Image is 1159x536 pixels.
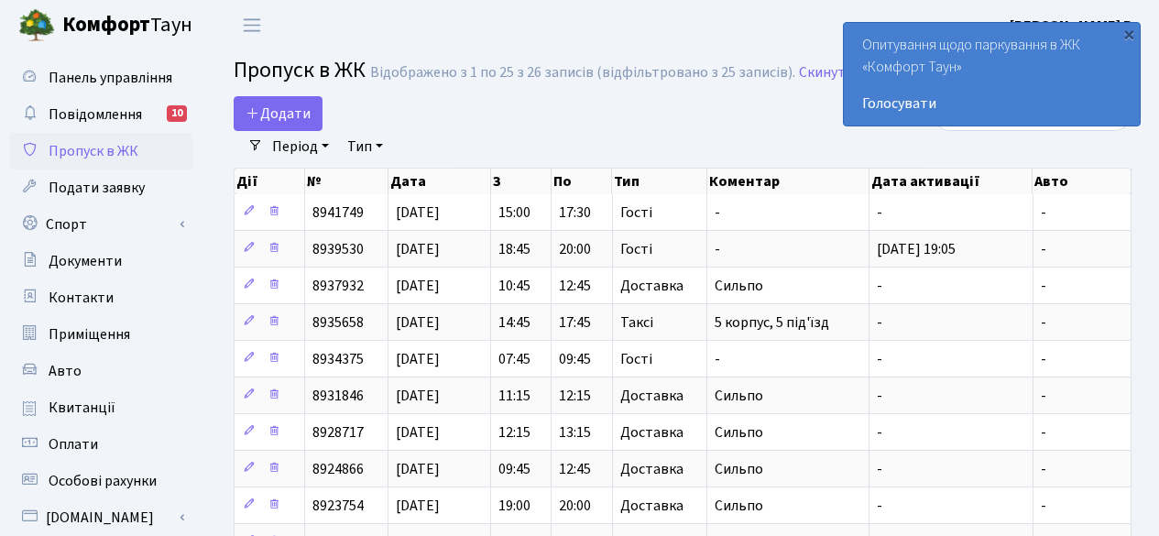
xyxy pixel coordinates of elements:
button: Переключити навігацію [229,10,275,40]
span: [DATE] [396,349,440,369]
span: 5 корпус, 5 під'їзд [715,312,829,333]
span: - [877,349,882,369]
span: Особові рахунки [49,471,157,491]
th: Тип [612,169,706,194]
a: Оплати [9,426,192,463]
span: 8935658 [312,312,364,333]
span: [DATE] [396,312,440,333]
span: - [1041,312,1046,333]
span: Квитанції [49,398,115,418]
span: 20:00 [559,239,591,259]
span: - [1041,202,1046,223]
span: - [715,349,720,369]
span: 13:15 [559,422,591,443]
div: 10 [167,105,187,122]
th: Дії [235,169,305,194]
a: Тип [340,131,390,162]
a: Період [265,131,336,162]
a: [DOMAIN_NAME] [9,499,192,536]
span: - [1041,496,1046,516]
span: Сильпо [715,496,763,516]
span: - [1041,239,1046,259]
span: Документи [49,251,122,271]
a: Пропуск в ЖК [9,133,192,170]
span: Гості [620,242,652,257]
span: - [877,422,882,443]
span: 8924866 [312,459,364,479]
b: Комфорт [62,10,150,39]
a: Контакти [9,279,192,316]
th: Дата [388,169,491,194]
span: Сильпо [715,276,763,296]
span: 12:15 [498,422,530,443]
span: Пропуск в ЖК [49,141,138,161]
span: - [715,239,720,259]
span: Доставка [620,388,683,403]
span: Доставка [620,279,683,293]
span: - [1041,386,1046,406]
a: Панель управління [9,60,192,96]
span: 18:45 [498,239,530,259]
span: - [877,496,882,516]
span: - [877,202,882,223]
span: [DATE] [396,239,440,259]
span: Таксі [620,315,653,330]
span: Панель управління [49,68,172,88]
img: logo.png [18,7,55,44]
span: - [1041,276,1046,296]
a: Авто [9,353,192,389]
span: - [715,202,720,223]
a: Приміщення [9,316,192,353]
span: [DATE] [396,422,440,443]
span: Доставка [620,462,683,476]
span: 07:45 [498,349,530,369]
th: Авто [1033,169,1131,194]
th: Дата активації [869,169,1033,194]
span: Сильпо [715,459,763,479]
span: Оплати [49,434,98,454]
span: [DATE] [396,459,440,479]
div: Опитування щодо паркування в ЖК «Комфорт Таун» [844,23,1140,126]
span: [DATE] [396,386,440,406]
span: Доставка [620,425,683,440]
a: Особові рахунки [9,463,192,499]
a: Подати заявку [9,170,192,206]
a: Скинути [799,64,854,82]
th: З [491,169,552,194]
span: 12:45 [559,459,591,479]
span: [DATE] 19:05 [877,239,956,259]
span: Сильпо [715,386,763,406]
span: 12:45 [559,276,591,296]
a: Документи [9,243,192,279]
a: [PERSON_NAME] В. [1010,15,1137,37]
span: 8937932 [312,276,364,296]
span: Повідомлення [49,104,142,125]
span: 8928717 [312,422,364,443]
span: - [877,276,882,296]
span: Додати [246,104,311,124]
a: Голосувати [862,93,1121,115]
span: 20:00 [559,496,591,516]
span: 8934375 [312,349,364,369]
span: Подати заявку [49,178,145,198]
span: 09:45 [559,349,591,369]
span: 10:45 [498,276,530,296]
span: [DATE] [396,496,440,516]
span: Контакти [49,288,114,308]
span: - [877,312,882,333]
span: - [1041,459,1046,479]
span: Сильпо [715,422,763,443]
span: 19:00 [498,496,530,516]
span: 8931846 [312,386,364,406]
span: [DATE] [396,202,440,223]
span: Доставка [620,498,683,513]
span: Авто [49,361,82,381]
span: - [1041,349,1046,369]
span: Таун [62,10,192,41]
span: [DATE] [396,276,440,296]
span: 17:30 [559,202,591,223]
a: Спорт [9,206,192,243]
span: - [1041,422,1046,443]
div: Відображено з 1 по 25 з 26 записів (відфільтровано з 25 записів). [370,64,795,82]
span: Гості [620,205,652,220]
